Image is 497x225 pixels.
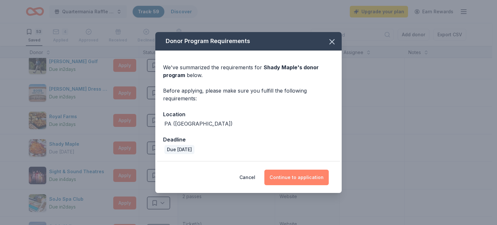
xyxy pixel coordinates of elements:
div: Location [163,110,334,118]
button: Cancel [239,170,255,185]
div: Before applying, please make sure you fulfill the following requirements: [163,87,334,102]
div: PA ([GEOGRAPHIC_DATA]) [164,120,233,128]
div: Donor Program Requirements [155,32,342,51]
button: Continue to application [264,170,329,185]
div: We've summarized the requirements for below. [163,63,334,79]
div: Due [DATE] [164,145,194,154]
div: Deadline [163,135,334,144]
